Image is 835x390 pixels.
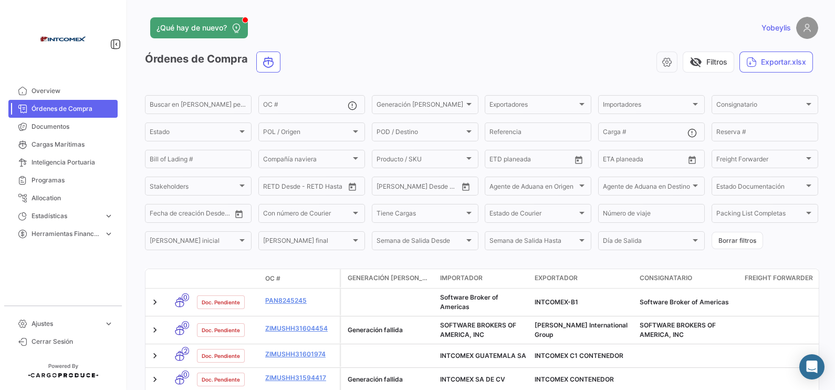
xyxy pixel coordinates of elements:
[8,100,118,118] a: Órdenes de Compra
[150,374,160,385] a: Expand/Collapse Row
[684,152,700,168] button: Open calendar
[603,239,691,246] span: Día de Salida
[265,324,336,333] a: ZIMUSHH31604454
[377,157,464,165] span: Producto / SKU
[403,184,441,191] input: Hasta
[796,17,818,39] img: placeholder-user.png
[535,352,623,360] span: INTCOMEX C1 CONTENEDOR
[150,130,237,137] span: Estado
[516,157,554,165] input: Hasta
[440,352,526,360] span: INTCOMEX GUATEMALA SA
[104,319,113,329] span: expand_more
[716,157,804,165] span: Freight Forwarder
[32,158,113,167] span: Inteligencia Portuaria
[265,373,336,383] a: ZIMUSHH31594417
[640,298,729,306] span: Software Broker of Americas
[640,321,716,338] span: SOFTWARE BROKERS OF AMERICA, INC
[263,211,351,219] span: Con número de Courier
[436,269,530,288] datatable-header-cell: Importador
[150,184,237,191] span: Stakeholders
[712,232,763,249] button: Borrar filtros
[629,157,667,165] input: Hasta
[571,152,587,168] button: Open calendar
[32,140,113,149] span: Cargas Marítimas
[176,211,214,219] input: Hasta
[156,23,227,33] span: ¿Qué hay de nuevo?
[182,371,189,378] span: 0
[535,298,578,306] span: INTCOMEX-B1
[716,184,804,191] span: Estado Documentación
[635,269,740,288] datatable-header-cell: Consignatario
[32,193,113,203] span: Allocation
[489,184,577,191] span: Agente de Aduana en Origen
[8,171,118,189] a: Programas
[263,130,351,137] span: POL / Origen
[458,179,474,194] button: Open calendar
[32,319,100,329] span: Ajustes
[145,52,284,73] h3: Órdenes de Compra
[150,297,160,307] a: Expand/Collapse Row
[8,153,118,171] a: Inteligencia Portuaria
[348,273,432,283] span: Generación [PERSON_NAME]
[440,273,483,283] span: Importador
[104,211,113,221] span: expand_more
[265,296,336,305] a: pan8245245
[263,184,282,191] input: Desde
[8,82,118,100] a: Overview
[150,239,237,246] span: [PERSON_NAME] inicial
[377,211,464,219] span: Tiene Cargas
[32,229,100,239] span: Herramientas Financieras
[489,239,577,246] span: Semana de Salida Hasta
[150,17,248,38] button: ¿Qué hay de nuevo?
[150,325,160,335] a: Expand/Collapse Row
[683,52,734,73] button: visibility_offFiltros
[202,352,240,360] span: Doc. Pendiente
[32,104,113,114] span: Órdenes de Compra
[32,122,113,131] span: Documentos
[150,211,169,219] input: Desde
[377,102,464,110] span: Generación [PERSON_NAME]
[8,136,118,153] a: Cargas Marítimas
[489,211,577,219] span: Estado de Courier
[166,274,193,283] datatable-header-cell: Modo de Transporte
[603,184,691,191] span: Agente de Aduana en Destino
[8,189,118,207] a: Allocation
[345,179,360,194] button: Open calendar
[263,157,351,165] span: Compañía naviera
[202,326,240,334] span: Doc. Pendiente
[348,375,432,384] div: Generación fallida
[32,176,113,185] span: Programas
[193,274,261,283] datatable-header-cell: Estado Doc.
[182,321,189,329] span: 0
[690,56,702,68] span: visibility_off
[32,211,100,221] span: Estadísticas
[716,102,804,110] span: Consignatario
[440,293,498,311] span: Software Broker of Americas
[377,130,464,137] span: POD / Destino
[535,321,628,338] span: Harman International Group
[535,375,614,383] span: INTCOMEX CONTENEDOR
[150,351,160,361] a: Expand/Collapse Row
[377,184,395,191] input: Desde
[257,52,280,72] button: Ocean
[530,269,635,288] datatable-header-cell: Exportador
[182,293,189,301] span: 0
[603,157,622,165] input: Desde
[377,239,464,246] span: Semana de Salida Desde
[603,102,691,110] span: Importadores
[231,206,247,222] button: Open calendar
[37,13,89,65] img: intcomex.png
[535,273,578,283] span: Exportador
[202,298,240,306] span: Doc. Pendiente
[799,354,824,379] div: Abrir Intercom Messenger
[440,321,516,338] span: SOFTWARE BROKERS OF AMERICA, INC
[104,229,113,239] span: expand_more
[263,239,351,246] span: [PERSON_NAME] final
[761,23,791,33] span: Yobeylis
[182,347,189,355] span: 2
[265,350,336,359] a: ZIMUSHH31601974
[348,325,432,335] div: Generación fallida
[261,270,340,288] datatable-header-cell: OC #
[265,274,280,283] span: OC #
[489,102,577,110] span: Exportadores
